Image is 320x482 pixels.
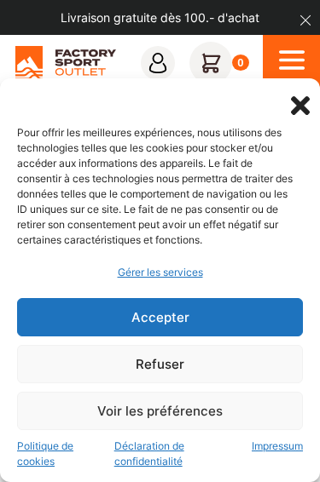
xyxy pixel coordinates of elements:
[114,439,243,469] a: Déclaration de confidentialité
[17,392,303,430] button: Voir les préférences
[15,46,116,80] img: Factory Sport Outlet
[118,266,203,278] a: Gérer les services
[252,439,303,469] a: Impressum
[232,55,250,72] div: 0
[17,345,303,383] button: Refuser
[291,6,320,35] button: dismiss
[17,125,299,248] div: Pour offrir les meilleures expériences, nous utilisons des technologies telles que les cookies po...
[286,91,303,108] div: Fermer la boîte de dialogue
[17,439,106,469] a: Politique de cookies
[17,298,303,336] button: Accepter
[279,45,305,80] div: Open Menu
[61,9,259,26] p: Livraison gratuite dès 100.- d'achat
